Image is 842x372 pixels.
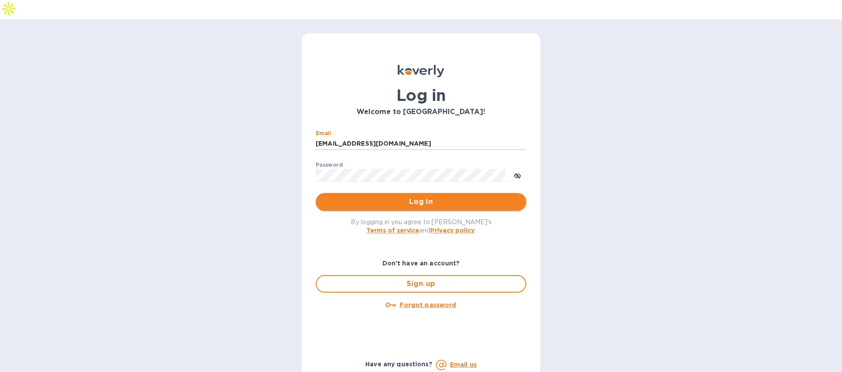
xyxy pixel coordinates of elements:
span: Log in [323,197,519,207]
a: Email us [450,361,477,368]
b: Don't have an account? [382,260,460,267]
a: Terms of service [366,227,419,234]
h3: Welcome to [GEOGRAPHIC_DATA]! [316,108,526,116]
button: Log in [316,193,526,211]
label: Password [316,162,343,168]
b: Have any questions? [365,361,432,368]
label: Email [316,131,331,136]
button: Sign up [316,275,526,293]
span: By logging in you agree to [PERSON_NAME]'s and . [351,218,492,234]
a: Privacy policy [430,227,475,234]
h1: Log in [316,86,526,104]
img: Koverly [398,65,444,77]
u: Forgot password [400,301,456,308]
input: Enter email address [316,137,526,150]
button: toggle password visibility [509,166,526,184]
span: Sign up [324,279,518,289]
